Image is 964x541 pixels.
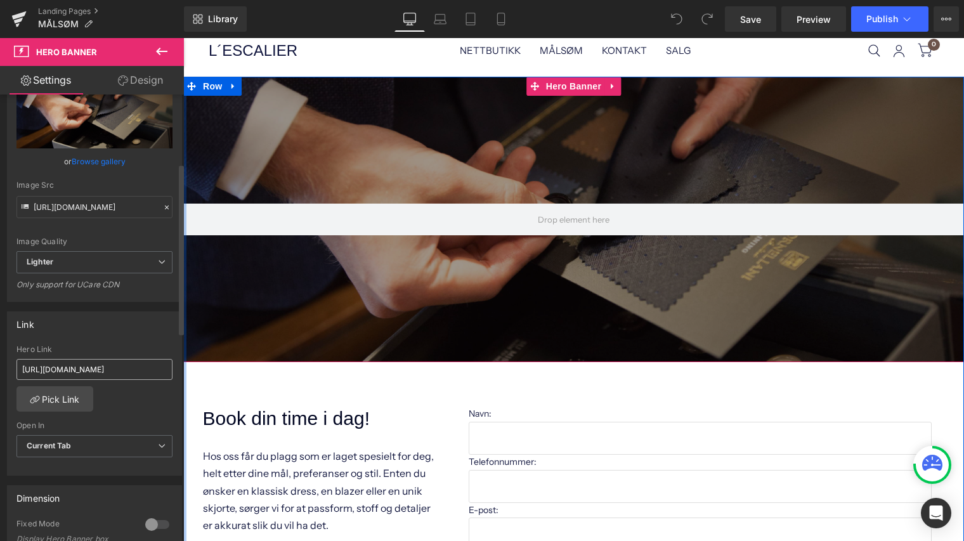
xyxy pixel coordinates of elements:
div: Fixed Mode [16,519,133,532]
span: Hero Banner [36,47,97,57]
div: or [16,155,173,168]
span: Publish [866,14,898,24]
span: Row [16,39,42,58]
b: Current Tab [27,441,72,450]
button: Publish [851,6,928,32]
div: Open Intercom Messenger [921,498,951,528]
div: Only support for UCare CDN [16,280,173,298]
span: MÅLSØM [38,19,79,29]
p: Telefonnummer: [285,417,748,432]
span: Hero Banner [360,39,421,58]
input: Enter your name [285,384,748,417]
a: Expand / Collapse [42,39,58,58]
div: Link [16,312,34,330]
div: Hero Link [16,345,173,354]
a: Mobile [486,6,516,32]
span: Save [740,13,761,26]
a: Preview [781,6,846,32]
div: Dimension [16,486,60,504]
b: Lighter [27,257,53,266]
div: Image Src [16,181,173,190]
span: Preview [797,13,831,26]
button: Undo [664,6,689,32]
p: E-post: [285,465,748,480]
a: Pick Link [16,386,93,412]
a: L´ESCALIER [25,5,114,20]
h4: Book din time i dag! [20,368,254,393]
a: Desktop [394,6,425,32]
input: https://your-shop.myshopify.com [16,359,173,380]
a: Laptop [425,6,455,32]
button: More [934,6,959,32]
button: Redo [694,6,720,32]
span: Library [208,13,238,25]
span: 0 [745,1,757,13]
a: Expand / Collapse [421,39,438,58]
input: Link [16,196,173,218]
a: Tablet [455,6,486,32]
a: Browse gallery [72,150,126,173]
div: Open In [16,421,173,430]
p: Navn: [285,368,748,384]
a: Design [94,66,186,95]
div: Image Quality [16,237,173,246]
a: New Library [184,6,247,32]
span: Hos oss får du plagg som er laget spesielt for deg, helt etter dine mål, preferanser og stil. Ent... [20,412,251,493]
a: Landing Pages [38,6,184,16]
input: Enter your phone number [285,432,748,465]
